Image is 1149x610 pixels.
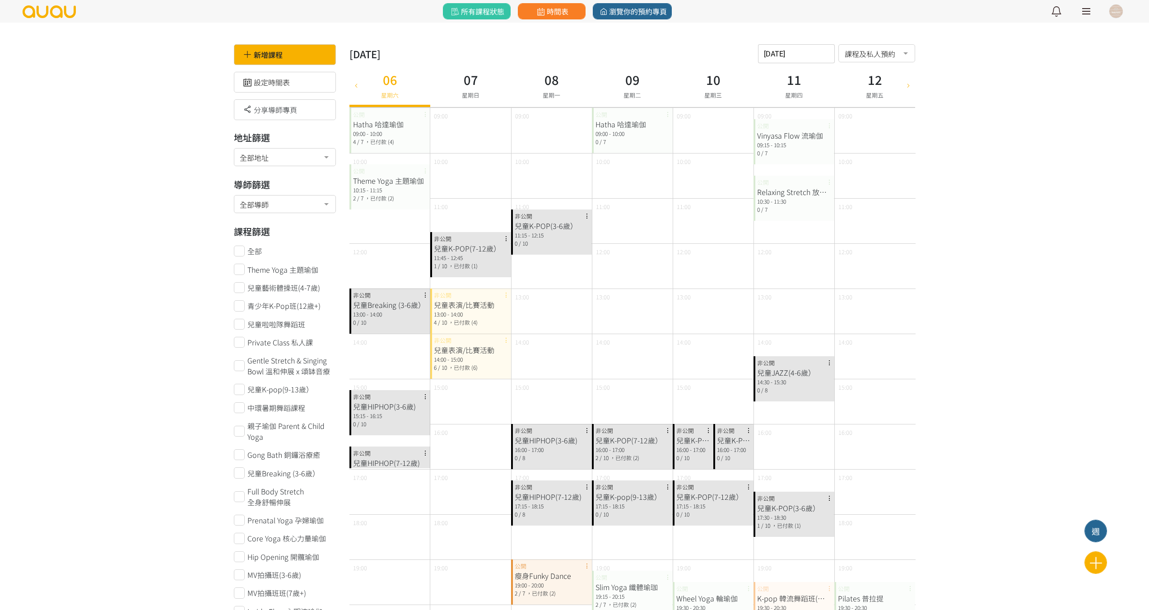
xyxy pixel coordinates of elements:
span: 14:00 [515,338,529,346]
h3: 10 [704,70,722,89]
span: 15:00 [434,383,448,391]
span: 0 [353,318,356,326]
span: 13:00 [677,293,691,301]
span: / 10 [761,522,770,529]
span: 0 [595,138,598,145]
span: 0 [757,149,760,157]
div: 兒童JAZZ(4-6歲） [757,367,831,378]
span: 11:00 [677,202,691,211]
span: ，已付款 (2) [365,194,394,202]
span: MV拍攝班(3-6歲) [247,569,301,580]
div: 16:00 - 17:00 [515,446,588,454]
a: 瀏覽你的預約專頁 [593,3,672,19]
div: 14:00 - 15:00 [434,355,507,363]
span: 2 [595,601,598,608]
span: 0 [515,454,517,461]
span: Full Body Stretch 全身舒暢伸展 [247,486,336,508]
div: 兒童Breaking (3-6歲） [353,299,427,310]
span: / 7 [357,194,363,202]
span: 0 [676,454,679,461]
div: 兒童HIPHOP(3-6歲) [515,435,588,446]
span: 0 [676,510,679,518]
span: / 7 [761,149,768,157]
span: 10:00 [515,157,529,166]
span: 15:00 [515,383,529,391]
span: ，已付款 (2) [526,589,556,597]
input: 請選擇時間表日期 [758,44,835,63]
div: 兒童K-POP(3-6歲） [676,435,710,446]
span: 親子瑜伽 Parent & Child Yoga [247,420,336,442]
span: 19:00 [838,563,852,572]
span: 12:00 [677,247,691,256]
div: 兒童HIPHOP(3-6歲) [353,401,427,412]
span: 11:00 [434,202,448,211]
h3: 06 [381,70,399,89]
span: Private Class 私人課 [247,337,313,348]
div: 13:00 - 14:00 [353,310,427,318]
span: ，已付款 (1) [772,522,801,529]
h3: 地址篩選 [234,131,336,144]
a: 設定時間表 [241,77,290,88]
span: / 10 [438,318,447,326]
div: 16:00 - 17:00 [595,446,669,454]
span: 星期三 [704,91,722,99]
span: 全部地址 [240,151,330,162]
span: 0 [717,454,720,461]
h3: 12 [866,70,884,89]
span: 12:00 [596,247,610,256]
span: 18:00 [838,518,852,527]
span: 2 [515,589,517,597]
span: 全部 [247,246,262,256]
div: Wheel Yoga 輪瑜伽 [676,593,750,604]
span: 17:00 [677,473,691,482]
div: 兒童表演/比賽活動 [434,299,507,310]
div: 兒童K-POP(3-6歲） [757,503,831,513]
span: Core Yoga 核心力量瑜伽 [247,533,326,544]
span: / 7 [357,138,363,145]
span: ，已付款 (2) [610,454,639,461]
span: / 8 [761,386,768,394]
span: 09:00 [838,112,852,120]
div: Slim Yoga 纖體瑜珈 [595,582,669,592]
span: 星期一 [543,91,560,99]
span: 12:00 [758,247,772,256]
span: 19:00 [596,563,610,572]
span: 13:00 [838,293,852,301]
span: 09:00 [758,112,772,120]
div: 09:00 - 10:00 [595,130,669,138]
span: 兒童Breaking (3-6歲） [247,468,320,479]
div: 16:00 - 17:00 [717,446,750,454]
div: 10:30 - 11:30 [757,197,831,205]
div: 瘦身Funky Dance [515,570,588,581]
div: 分享導師專頁 [234,99,336,120]
span: 1 [434,262,437,270]
span: / 10 [357,420,366,428]
div: 兒童K-POP(7-12歲） [434,243,507,254]
span: 16:00 [434,428,448,437]
span: 17:00 [758,473,772,482]
span: ，已付款 (4) [448,318,478,326]
span: Hip Opening 開髖瑜伽 [247,551,319,562]
span: / 7 [761,205,768,213]
div: 兒童K-pop(9-13歲） [595,491,669,502]
div: 兒童K-POP(7-12歲） [595,435,669,446]
div: 兒童K-POP(3-6歲） [717,435,750,446]
span: 11:00 [596,202,610,211]
span: 15:00 [353,383,367,391]
span: 10:00 [677,157,691,166]
h3: 09 [623,70,641,89]
div: 新增課程 [234,44,336,65]
span: 14:00 [838,338,852,346]
span: 12:00 [353,247,367,256]
div: 13:00 - 14:00 [434,310,507,318]
div: Vinyasa Flow 流瑜伽 [757,130,831,141]
div: 週 [1085,525,1107,537]
span: 15:00 [596,383,610,391]
a: 時間表 [518,3,586,19]
span: 0 [353,420,356,428]
span: 中環暑期舞蹈課程 [247,402,305,413]
span: / 7 [519,589,525,597]
div: 19:00 - 20:00 [515,581,588,589]
span: 所有課程狀態 [449,6,504,17]
div: Hatha 哈達瑜伽 [595,119,669,130]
